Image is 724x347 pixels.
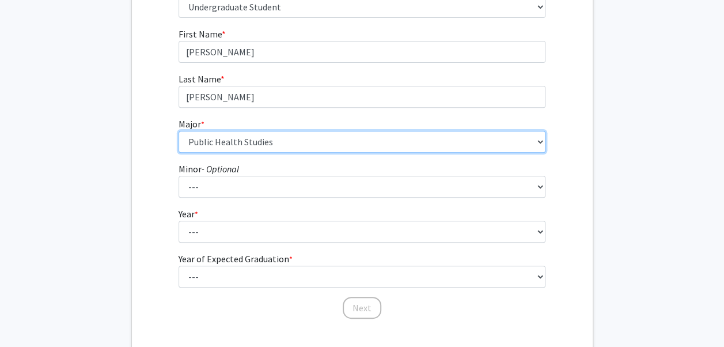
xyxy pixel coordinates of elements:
label: Year of Expected Graduation [179,252,293,266]
i: - Optional [202,163,239,175]
button: Next [343,297,381,319]
iframe: Chat [9,295,49,338]
span: First Name [179,28,222,40]
label: Minor [179,162,239,176]
span: Last Name [179,73,221,85]
label: Year [179,207,198,221]
label: Major [179,117,204,131]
